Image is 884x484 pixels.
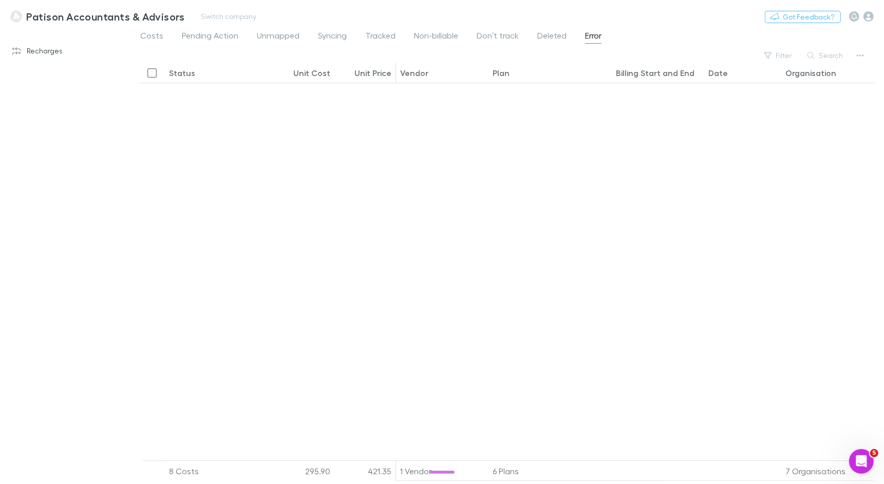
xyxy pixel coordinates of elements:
[765,11,841,23] button: Got Feedback?
[537,30,567,44] span: Deleted
[2,43,129,59] a: Recharges
[195,10,262,23] button: Switch company
[140,30,163,44] span: Costs
[257,30,299,44] span: Unmapped
[493,68,510,78] div: Plan
[396,461,488,481] div: 1 Vendor
[365,30,396,44] span: Tracked
[802,49,849,62] button: Search
[708,68,728,78] div: Date
[354,68,391,78] div: Unit Price
[488,461,612,481] div: 6 Plans
[10,10,22,23] img: Patison Accountants & Advisors's Logo
[585,30,601,44] span: Error
[870,449,878,457] span: 5
[849,449,874,474] iframe: Intercom live chat
[293,68,330,78] div: Unit Cost
[759,49,798,62] button: Filter
[4,4,191,29] a: Patison Accountants & Advisors
[182,30,238,44] span: Pending Action
[165,461,273,481] div: 8 Costs
[400,68,428,78] div: Vendor
[318,30,347,44] span: Syncing
[334,461,396,481] div: 421.35
[273,461,334,481] div: 295.90
[785,68,836,78] div: Organisation
[169,68,195,78] div: Status
[477,30,519,44] span: Don’t track
[26,10,184,23] h3: Patison Accountants & Advisors
[414,30,458,44] span: Non-billable
[616,68,694,78] div: Billing Start and End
